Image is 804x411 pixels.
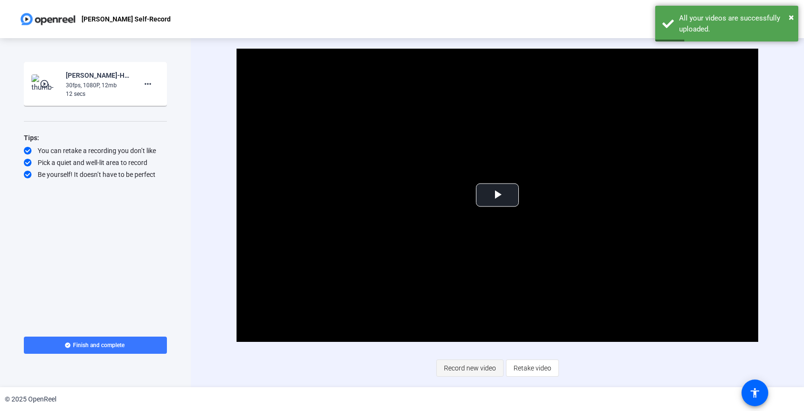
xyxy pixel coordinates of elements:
div: 12 secs [66,90,130,98]
div: 30fps, 1080P, 12mb [66,81,130,90]
div: You can retake a recording you don’t like [24,146,167,155]
div: Be yourself! It doesn’t have to be perfect [24,170,167,179]
img: OpenReel logo [19,10,77,29]
button: Retake video [506,360,559,377]
p: [PERSON_NAME] Self-Record [82,13,171,25]
div: Tips: [24,132,167,144]
div: [PERSON_NAME]-Host Week 2025-[PERSON_NAME] Self-Record-1756339211761-webcam [66,70,130,81]
mat-icon: accessibility [749,387,761,399]
div: Pick a quiet and well-lit area to record [24,158,167,167]
span: × [789,11,794,23]
span: Finish and complete [73,341,124,349]
button: Play Video [476,184,519,207]
div: © 2025 OpenReel [5,394,56,404]
img: thumb-nail [31,74,60,93]
button: Close [789,10,794,24]
span: Retake video [514,359,551,377]
mat-icon: more_horiz [142,78,154,90]
span: Record new video [444,359,496,377]
div: Video Player [237,49,758,342]
div: All your videos are successfully uploaded. [679,13,791,34]
mat-icon: play_circle_outline [40,79,51,89]
button: Finish and complete [24,337,167,354]
button: Record new video [436,360,504,377]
